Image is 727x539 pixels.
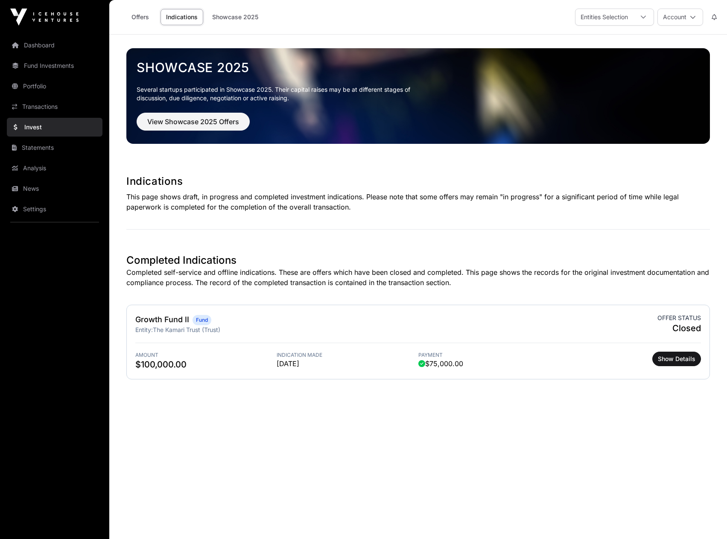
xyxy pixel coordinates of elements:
[153,326,220,333] span: The Kamari Trust (Trust)
[147,117,239,127] span: View Showcase 2025 Offers
[126,192,710,212] p: This page shows draft, in progress and completed investment indications. Please note that some of...
[207,9,264,25] a: Showcase 2025
[7,200,102,219] a: Settings
[652,352,701,366] button: Show Details
[7,77,102,96] a: Portfolio
[7,179,102,198] a: News
[658,355,695,363] span: Show Details
[575,9,633,25] div: Entities Selection
[7,159,102,178] a: Analysis
[7,36,102,55] a: Dashboard
[657,322,701,334] span: Closed
[277,358,418,369] span: [DATE]
[135,352,277,358] span: Amount
[657,9,703,26] button: Account
[657,314,701,322] span: Offer status
[7,138,102,157] a: Statements
[161,9,203,25] a: Indications
[135,326,153,333] span: Entity:
[135,358,277,370] span: $100,000.00
[10,9,79,26] img: Icehouse Ventures Logo
[126,253,710,267] h1: Completed Indications
[7,118,102,137] a: Invest
[7,56,102,75] a: Fund Investments
[137,85,423,102] p: Several startups participated in Showcase 2025. Their capital raises may be at different stages o...
[137,121,250,130] a: View Showcase 2025 Offers
[126,175,710,188] h1: Indications
[137,60,700,75] a: Showcase 2025
[126,48,710,144] img: Showcase 2025
[196,317,208,323] span: Fund
[123,9,157,25] a: Offers
[418,352,560,358] span: Payment
[418,358,463,369] span: $75,000.00
[277,352,418,358] span: Indication Made
[126,267,710,288] p: Completed self-service and offline indications. These are offers which have been closed and compl...
[137,113,250,131] button: View Showcase 2025 Offers
[7,97,102,116] a: Transactions
[135,314,189,326] h2: Growth Fund II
